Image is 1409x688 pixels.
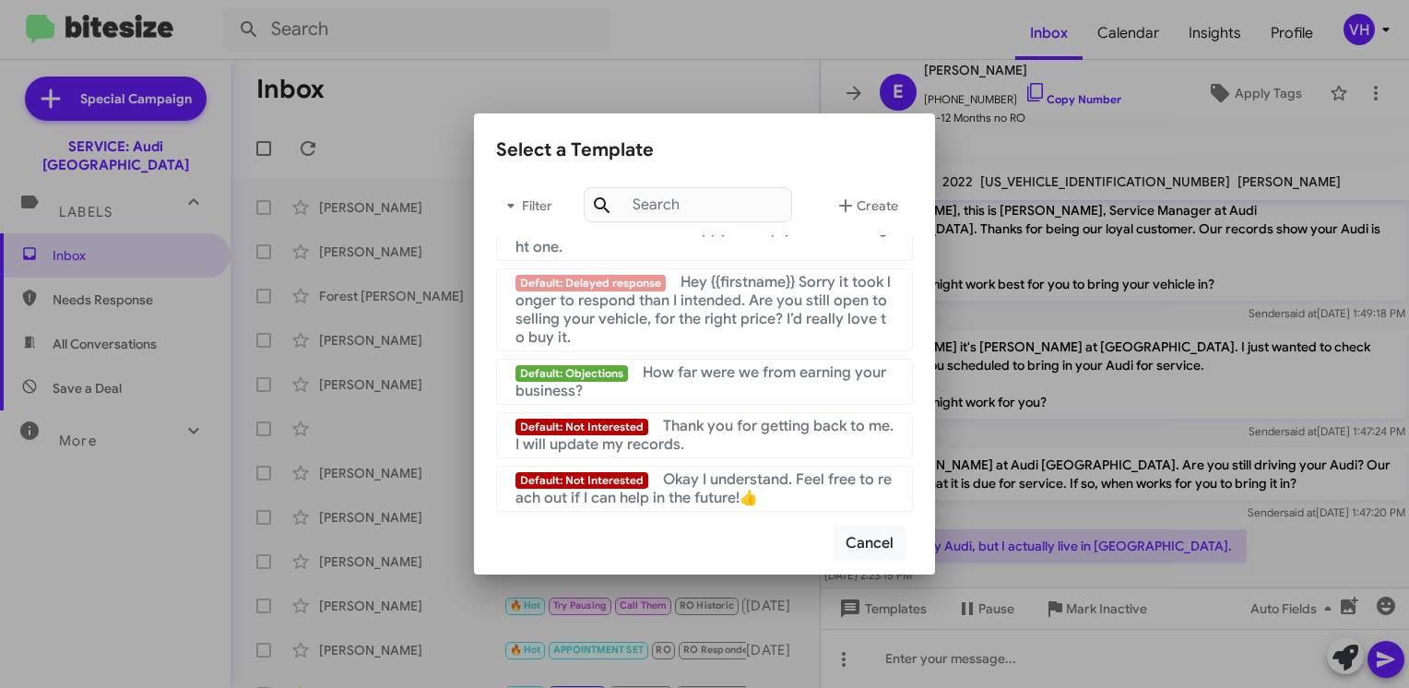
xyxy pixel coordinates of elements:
span: Okay I understand. Feel free to reach out if I can help in the future!👍 [515,470,892,507]
input: Search [584,187,792,222]
span: Default: Not Interested [515,419,648,435]
span: Hey {{firstname}} Sorry it took longer to respond than I intended. Are you still open to selling ... [515,273,891,347]
button: Create [820,184,913,228]
span: Default: Not Interested [515,472,648,489]
span: How far were we from earning your business? [515,363,886,400]
div: Select a Template [496,136,913,165]
span: Thank you for getting back to me. I will update my records. [515,417,894,454]
span: Default: Delayed response [515,275,666,291]
span: Filter [496,189,555,222]
span: Default: Objections [515,365,628,382]
button: Cancel [834,526,906,561]
button: Filter [496,184,555,228]
span: Create [835,189,898,222]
